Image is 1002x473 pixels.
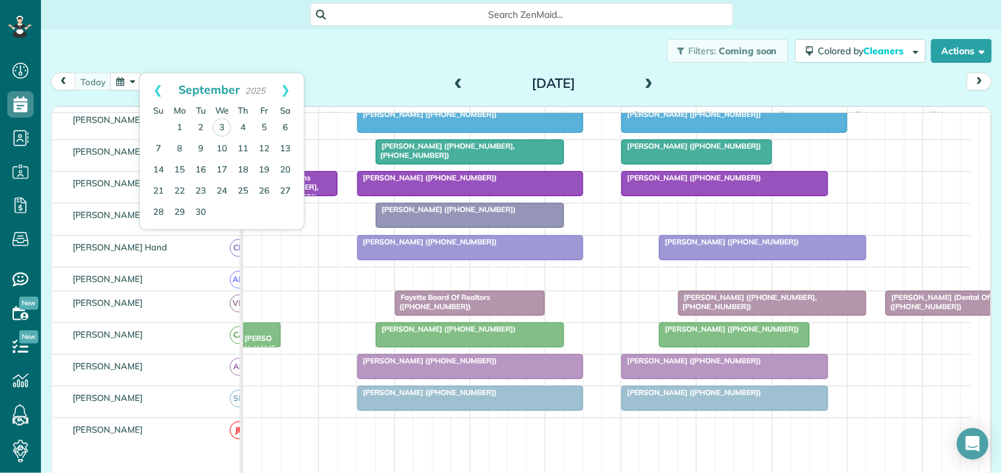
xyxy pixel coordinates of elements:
span: 9am [395,110,419,120]
span: Thursday [238,105,248,116]
span: [PERSON_NAME] ([PHONE_NUMBER]) [357,237,498,246]
a: 4 [233,118,254,139]
span: Wednesday [215,105,229,116]
span: AM [230,271,248,289]
a: 18 [233,160,254,181]
span: [PERSON_NAME] ([PHONE_NUMBER]) [621,356,762,365]
span: September [178,82,240,96]
a: 3 [213,118,231,137]
span: Friday [260,105,268,116]
span: CA [230,326,248,344]
a: 12 [254,139,275,160]
a: 27 [275,181,296,202]
a: 26 [254,181,275,202]
span: 3pm [848,110,871,120]
a: 7 [148,139,169,160]
a: 15 [169,160,190,181]
a: 9 [190,139,211,160]
a: 13 [275,139,296,160]
span: [PERSON_NAME] ([PHONE_NUMBER]) [621,388,762,397]
span: [PERSON_NAME] [70,178,146,188]
a: 10 [211,139,233,160]
span: Fayette Board Of Realtors ([PHONE_NUMBER]) [394,293,491,311]
span: Filters: [689,45,717,57]
a: 19 [254,160,275,181]
a: 29 [169,202,190,223]
span: [PERSON_NAME] ([PHONE_NUMBER], [PHONE_NUMBER]) [375,141,515,160]
span: 10am [470,110,500,120]
a: 1 [169,118,190,139]
span: Coming soon [719,45,778,57]
span: [PERSON_NAME] [70,329,146,340]
span: VM [230,295,248,312]
a: 2 [190,118,211,139]
a: 22 [169,181,190,202]
a: 20 [275,160,296,181]
a: 17 [211,160,233,181]
span: AH [230,358,248,376]
a: 25 [233,181,254,202]
span: [PERSON_NAME] ([PHONE_NUMBER]) [621,141,762,151]
a: 30 [190,202,211,223]
span: Cleaners [864,45,906,57]
span: [PERSON_NAME] [70,209,146,220]
span: [PERSON_NAME] ([PHONE_NUMBER]) [375,205,517,214]
span: [PERSON_NAME] [70,114,146,125]
span: Saturday [280,105,291,116]
a: 21 [148,181,169,202]
span: [PERSON_NAME] ([PHONE_NUMBER]) [357,173,498,182]
span: [PERSON_NAME] Hand [70,242,170,252]
span: 1pm [697,110,720,120]
span: [PERSON_NAME] [70,361,146,371]
span: [PERSON_NAME] ([PHONE_NUMBER]) [375,324,517,334]
span: Colored by [818,45,909,57]
a: 8 [169,139,190,160]
span: [PERSON_NAME] [70,146,146,157]
a: 24 [211,181,233,202]
span: [PERSON_NAME] ([PHONE_NUMBER]) [621,173,762,182]
span: [PERSON_NAME] [70,297,146,308]
span: Flying Locksmiths ([PHONE_NUMBER], [PHONE_NUMBER]) [242,173,318,201]
a: 23 [190,181,211,202]
button: today [75,73,112,91]
div: Open Intercom Messenger [957,428,989,460]
a: 5 [254,118,275,139]
span: New [19,297,38,310]
span: [PERSON_NAME] ([PHONE_NUMBER]) [659,237,800,246]
span: SM [230,390,248,408]
span: New [19,330,38,344]
a: 14 [148,160,169,181]
span: 11am [546,110,575,120]
span: CH [230,239,248,257]
span: Tuesday [196,105,206,116]
span: [PERSON_NAME] [70,424,146,435]
span: JP [230,421,248,439]
span: [PERSON_NAME] ([PHONE_NUMBER]) [621,110,762,119]
span: [PERSON_NAME] ([PHONE_NUMBER]) [357,356,498,365]
span: [PERSON_NAME] ([PHONE_NUMBER]) [357,388,498,397]
button: next [967,73,992,91]
span: [PERSON_NAME] ([PHONE_NUMBER], [PHONE_NUMBER]) [678,293,818,311]
span: 4pm [924,110,947,120]
span: 8am [319,110,343,120]
span: 2025 [245,85,266,96]
button: Actions [931,39,992,63]
span: Monday [174,105,186,116]
button: prev [51,73,76,91]
a: 28 [148,202,169,223]
span: [PERSON_NAME] [70,273,146,284]
span: [PERSON_NAME] ([PHONE_NUMBER]) [659,324,800,334]
span: [PERSON_NAME] [70,392,146,403]
a: Prev [140,73,176,106]
a: Next [268,73,304,106]
span: Sunday [153,105,164,116]
h2: [DATE] [471,76,636,91]
span: [PERSON_NAME] ([PHONE_NUMBER]) [357,110,498,119]
a: 16 [190,160,211,181]
button: Colored byCleaners [795,39,926,63]
span: 12pm [622,110,650,120]
a: 6 [275,118,296,139]
span: 2pm [773,110,796,120]
a: 11 [233,139,254,160]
